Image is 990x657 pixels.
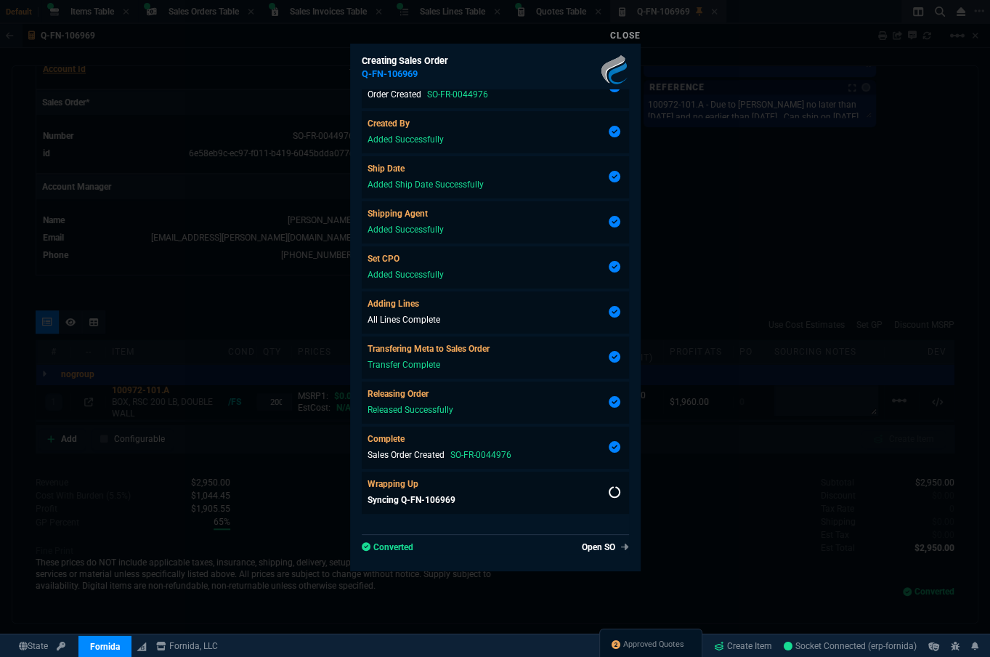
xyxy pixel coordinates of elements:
p: Added Successfully [368,223,444,236]
p: Converted [362,541,629,554]
p: Added Successfully [368,133,444,146]
p: Transfer Complete [368,358,440,371]
a: Close [610,31,641,41]
a: Global State [15,640,52,653]
p: Syncing Q-FN-106969 [368,493,455,507]
p: SO-FR-0044976 [450,448,511,461]
p: Releasing Order [368,387,459,400]
p: Ship Date [368,162,490,175]
h6: Creating Sales Order [362,55,629,67]
a: Open SO [582,541,629,554]
p: Set CPO [368,252,450,265]
p: All Lines Complete [368,313,440,326]
h5: Q-FN-106969 [362,67,629,81]
span: Approved Quotes [623,639,684,650]
a: msbcCompanyName [152,640,222,653]
p: Added Ship Date Successfully [368,178,484,191]
p: Transfering Meta to Sales Order [368,342,490,355]
p: Complete [368,432,517,446]
p: Created By [368,117,450,130]
a: API TOKEN [52,640,70,653]
a: Create Item [708,635,778,657]
p: Sales Order Created [368,448,445,461]
a: 7YsM9LoGiuiOSRkwAAEy [784,640,917,653]
p: Shipping Agent [368,207,450,220]
p: Adding Lines [368,297,446,310]
p: Wrapping Up [368,477,461,491]
p: SO-FR-0044976 [427,88,488,101]
p: Order Created [368,88,421,101]
p: Released Successfully [368,403,453,416]
p: Added Successfully [368,268,444,281]
span: Socket Connected (erp-fornida) [784,641,917,651]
